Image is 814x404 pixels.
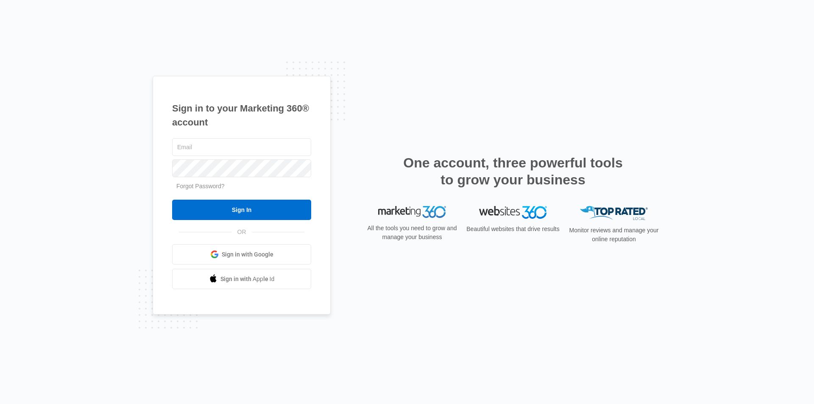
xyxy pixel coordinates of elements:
[176,183,225,189] a: Forgot Password?
[231,228,252,237] span: OR
[479,206,547,218] img: Websites 360
[222,250,273,259] span: Sign in with Google
[172,244,311,265] a: Sign in with Google
[378,206,446,218] img: Marketing 360
[172,269,311,289] a: Sign in with Apple Id
[466,225,560,234] p: Beautiful websites that drive results
[172,200,311,220] input: Sign In
[365,224,460,242] p: All the tools you need to grow and manage your business
[580,206,648,220] img: Top Rated Local
[172,138,311,156] input: Email
[172,101,311,129] h1: Sign in to your Marketing 360® account
[220,275,275,284] span: Sign in with Apple Id
[401,154,625,188] h2: One account, three powerful tools to grow your business
[566,226,661,244] p: Monitor reviews and manage your online reputation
